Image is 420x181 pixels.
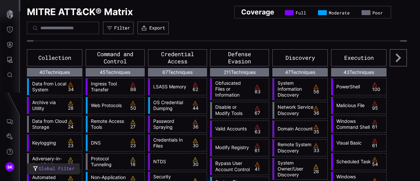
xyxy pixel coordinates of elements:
span: Moderate [329,10,350,15]
div: 67 [255,105,267,115]
a: Modify Registry [212,145,251,150]
a: DNS [88,140,127,146]
a: System Information Discovery [274,80,313,98]
div: Credential Access [148,49,207,66]
div: 63 [255,124,267,134]
div: 35 [313,124,326,134]
div: 47 Techniques [272,68,328,77]
a: NTDS [150,159,189,165]
button: SK [0,159,19,174]
div: 61 [255,143,267,153]
a: Visual Basic [333,140,372,146]
a: Protocol Tunneling [88,156,127,168]
div: 30 [193,138,205,148]
div: 28 [68,101,80,110]
div: 41 [255,162,267,171]
span: Poor [372,10,383,15]
a: Web Protocols [88,102,127,108]
div: 44 [193,101,205,110]
a: System Owner/User Discovery [274,160,313,178]
div: 95 [372,101,385,110]
div: 88 [130,82,143,92]
div: 56 [313,84,326,94]
a: Data from Cloud Storage [29,118,68,130]
span: Global Filter [39,165,74,173]
a: Malicious File [333,102,372,108]
div: 62 [193,82,205,92]
div: 83 [255,84,267,94]
a: Password Spraying [150,118,189,130]
div: 36 [193,119,205,129]
div: 19 [68,157,80,167]
a: Network Service Discovery [274,104,313,116]
a: Obfuscated Files or Information [212,80,251,98]
a: Bypass User Account Control [212,160,251,172]
a: Data from Local System [29,81,68,93]
a: Credentials In Files [150,137,189,149]
div: 23 [130,138,143,148]
a: LSASS Memory [150,84,189,90]
div: 23 [68,138,80,148]
div: Collection [27,49,82,66]
div: 40 Techniques [27,68,82,77]
div: Defense Evasion [210,49,269,66]
div: Command and Control [86,49,145,66]
div: 100 [372,82,385,92]
div: 43 Techniques [331,68,387,77]
a: Keylogging [29,140,68,146]
div: 45 Techniques [86,68,145,77]
div: 61 [372,119,385,129]
a: Disable or Modify Tools [212,104,251,116]
div: 211 Techniques [210,68,269,77]
div: Discovery [272,49,328,66]
a: OS Credential Dumping [150,100,189,111]
span: SK [7,164,13,170]
a: Archive via Utility [29,100,68,111]
div: 33 [313,143,326,153]
button: Filter [103,22,134,34]
div: 61 [372,138,385,148]
span: Full [296,10,306,15]
div: 36 [313,105,326,115]
div: 28 [313,164,326,174]
a: Remote Access Tools [88,118,127,130]
a: Remote System Discovery [274,142,313,153]
div: 50 [130,101,143,110]
button: Export [137,22,169,34]
button: Global Filter [27,163,80,175]
a: PowerShell [333,84,372,90]
div: 27 [130,119,143,129]
h2: Coverage [241,8,274,16]
div: Execution [331,49,387,66]
a: Windows Command Shell [333,118,372,130]
div: 30 [193,157,205,167]
a: Ingress Tool Transfer [88,81,127,93]
div: 54 [372,157,385,167]
div: 18 [130,157,143,167]
a: Adversary-in-the-Middle [29,156,68,168]
div: 24 [68,119,80,129]
div: Filter [114,25,130,31]
a: Domain Account [274,126,313,132]
div: 67 Techniques [148,68,207,77]
div: 34 [68,82,80,92]
a: Valid Accounts [212,126,251,132]
a: Scheduled Task [333,159,372,165]
h1: MITRE ATT&CK® Matrix [27,6,133,18]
